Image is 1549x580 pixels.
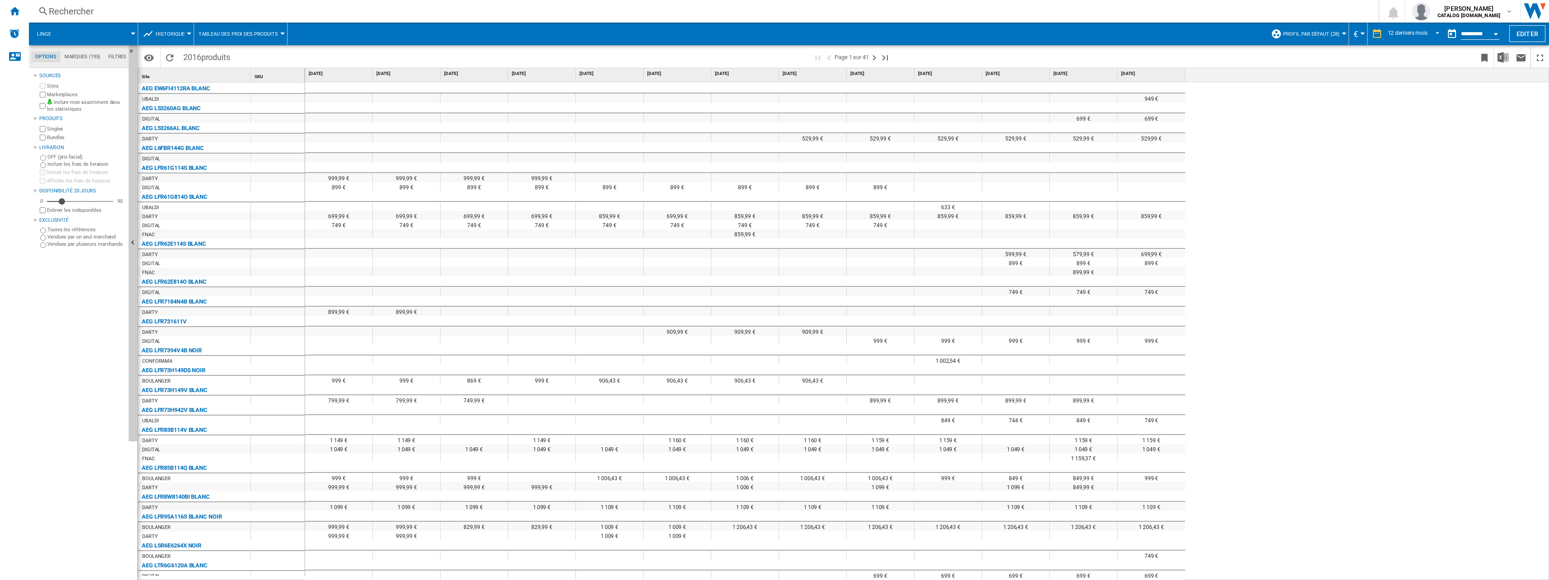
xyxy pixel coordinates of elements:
div: Sources [39,72,125,80]
div: 906,43 € [711,375,779,384]
div: 899,99 € [914,395,982,404]
div: [DATE] [375,68,440,80]
div: 909,99 € [711,327,779,336]
div: 899 € [847,182,914,191]
div: 1 049 € [711,444,779,453]
div: AEG LFR73H149DS NOIR [142,365,205,376]
div: 749 € [711,220,779,229]
md-menu: Currency [1349,23,1368,45]
div: 1 002,54 € [914,355,982,365]
button: Plein écran [1531,47,1549,68]
div: 999 € [373,473,440,482]
div: 699 € [1050,113,1117,122]
div: 1 099 € [847,482,914,491]
div: 899 € [711,182,779,191]
div: 859,99 € [982,211,1049,220]
span: [DATE] [647,70,709,77]
div: AEG LFR8W8140BI BLANC [142,491,210,502]
div: [DATE] [984,68,1049,80]
span: 2016 [179,47,235,65]
div: 1 109 € [576,502,643,511]
input: Inclure mon assortiment dans les statistiques [40,100,46,112]
div: DIGITAL [142,221,160,230]
button: md-calendar [1443,25,1461,43]
div: 859,99 € [779,211,846,220]
div: DARTY [142,250,158,259]
div: 999,99 € [305,173,372,182]
div: 899,99 € [982,395,1049,404]
div: DIGITAL [142,154,160,164]
div: Sort None [140,68,250,82]
div: DARTY [142,483,158,492]
div: AEG LFR61G114S BLANC [142,163,207,173]
div: 949 € [1118,94,1185,103]
span: Site [142,74,149,79]
label: Enlever les indisponibles [47,207,125,214]
div: 749 € [508,220,575,229]
div: AEG LFR85B114Q BLANC [142,463,207,473]
span: Linge [37,31,51,37]
div: 899,99 € [847,395,914,404]
div: 1 159 € [914,435,982,444]
div: 999 € [305,375,372,384]
div: 749 € [576,220,643,229]
span: [DATE] [783,70,844,77]
div: 869 € [441,375,508,384]
div: 633 € [914,202,982,211]
div: Livraison [39,144,125,151]
div: 859,99 € [576,211,643,220]
input: Toutes les références [40,228,46,234]
div: 799,99 € [305,395,372,404]
img: profile.jpg [1412,2,1430,20]
div: 1 159 € [1050,435,1117,444]
button: Editer [1509,25,1545,42]
div: [DATE] [1052,68,1117,80]
div: 859,99 € [1050,211,1117,220]
div: 999 € [305,473,372,482]
div: 849 € [914,415,982,424]
div: 1 049 € [508,444,575,453]
div: UBALDI [142,416,158,426]
md-tab-item: Options [31,51,60,62]
div: DARTY [142,308,158,317]
div: 859,99 € [711,211,779,220]
div: 1 099 € [305,502,372,511]
div: CONFORAMA [142,357,172,366]
div: 579,99 € [1050,249,1117,258]
div: FNAC [142,268,155,277]
div: 749 € [373,220,440,229]
div: 999,99 € [508,482,575,491]
span: [DATE] [1053,70,1115,77]
div: 1 049 € [982,444,1049,453]
div: 749 € [1050,287,1117,296]
div: 899 € [1118,258,1185,267]
span: [DATE] [580,70,641,77]
div: [DATE] [916,68,982,80]
div: 1 099 € [373,502,440,511]
div: 1 099 € [982,482,1049,491]
div: SKU Sort None [253,68,305,82]
div: AEG L53260AG BLANC [142,103,201,114]
md-tab-item: Marques (195) [60,51,104,62]
div: 899 € [305,182,372,191]
img: alerts-logo.svg [9,28,20,39]
md-slider: Disponibilité [47,197,113,206]
input: OFF (prix facial) [40,155,46,161]
div: 909,99 € [644,327,711,336]
div: 899,99 € [1050,395,1117,404]
div: [DATE] [645,68,711,80]
div: AEG LFR731611V [142,316,187,327]
div: 899 € [441,182,508,191]
img: excel-24x24.png [1498,52,1508,63]
div: DARTY [142,328,158,337]
div: 1 006,43 € [779,473,846,482]
div: [DATE] [307,68,372,80]
div: 599,99 € [982,249,1049,258]
div: 749 € [305,220,372,229]
div: 749 € [441,220,508,229]
div: 0 [38,198,45,205]
div: 529,99 € [1118,133,1185,142]
div: € [1354,23,1363,45]
div: 1 049 € [1118,444,1185,453]
input: Afficher les frais de livraison [40,207,46,213]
